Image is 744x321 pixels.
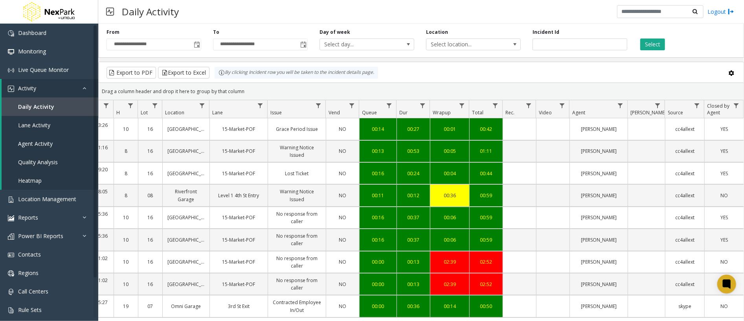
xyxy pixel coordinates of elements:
span: YES [720,214,728,221]
a: Lot Filter Menu [150,100,160,111]
a: [PERSON_NAME] [575,281,623,288]
a: Wrapup Filter Menu [457,100,467,111]
a: [PERSON_NAME] [575,170,623,177]
a: NO [709,192,739,199]
a: [GEOGRAPHIC_DATA] [167,236,205,244]
a: YES [709,214,739,221]
a: 00:13 [364,147,392,155]
a: Video Filter Menu [557,100,568,111]
a: 16 [143,281,158,288]
a: Heatmap [2,171,98,190]
a: 00:59 [474,192,498,199]
a: 00:11 [364,192,392,199]
span: Wrapup [433,109,451,116]
a: 02:52 [474,281,498,288]
a: 00:42 [474,125,498,133]
a: [PERSON_NAME] [575,125,623,133]
a: Quality Analysis [2,153,98,171]
span: NO [339,281,347,288]
a: Total Filter Menu [490,100,501,111]
a: No response from caller [273,210,321,225]
a: 3rd St Exit [215,303,263,310]
span: Select location... [426,39,502,50]
span: NO [339,303,347,310]
div: 00:50 [474,303,498,310]
a: 00:13 [402,258,425,266]
a: 00:00 [364,281,392,288]
a: 19 [119,303,133,310]
span: Closed by Agent [707,103,729,116]
a: [GEOGRAPHIC_DATA] [167,258,205,266]
a: 00:14 [435,303,465,310]
a: Dur Filter Menu [417,100,428,111]
span: Activity [18,84,36,92]
span: Call Centers [18,288,48,295]
a: 00:00 [364,258,392,266]
a: skype [670,303,700,310]
a: Vend Filter Menu [347,100,357,111]
a: [PERSON_NAME] [575,236,623,244]
a: 16 [143,125,158,133]
div: 00:59 [474,236,498,244]
a: Source Filter Menu [692,100,702,111]
a: Warning Notice Issued [273,188,321,203]
a: Date Filter Menu [101,100,112,111]
span: Regions [18,269,39,277]
span: Monitoring [18,48,46,55]
a: 15-Market-POF [215,236,263,244]
span: Dur [399,109,408,116]
a: 07 [143,303,158,310]
span: YES [720,237,728,243]
a: 00:59 [474,214,498,221]
a: 00:27 [402,125,425,133]
a: YES [709,147,739,155]
div: 00:16 [364,170,392,177]
a: 15-Market-POF [215,258,263,266]
a: 15-Market-POF [215,214,263,221]
span: NO [339,148,347,154]
div: 00:44 [474,170,498,177]
a: 16 [143,214,158,221]
a: Rec. Filter Menu [524,100,534,111]
a: 00:24 [402,170,425,177]
span: Quality Analysis [18,158,58,166]
a: 00:06 [435,236,465,244]
a: Location Filter Menu [197,100,208,111]
a: 16 [143,147,158,155]
a: 8 [119,170,133,177]
span: NO [720,259,728,265]
a: NO [709,303,739,310]
h3: Daily Activity [118,2,183,21]
a: 16 [143,258,158,266]
img: 'icon' [8,49,14,55]
a: 15-Market-POF [215,281,263,288]
a: [GEOGRAPHIC_DATA] [167,147,205,155]
a: Agent Activity [2,134,98,153]
a: 02:39 [435,281,465,288]
div: 00:06 [435,214,465,221]
img: 'icon' [8,233,14,240]
a: 00:53 [402,147,425,155]
span: Source [668,109,683,116]
a: cc4allext [670,258,700,266]
span: Dashboard [18,29,46,37]
a: No response from caller [273,277,321,292]
a: NO [709,281,739,288]
img: 'icon' [8,252,14,258]
img: infoIcon.svg [219,70,225,76]
a: 00:16 [364,236,392,244]
a: 00:01 [435,125,465,133]
span: NO [339,259,347,265]
a: 02:52 [474,258,498,266]
img: 'icon' [8,307,14,314]
a: cc4allext [670,281,700,288]
a: 15-Market-POF [215,125,263,133]
div: 00:14 [364,125,392,133]
a: NO [331,236,355,244]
